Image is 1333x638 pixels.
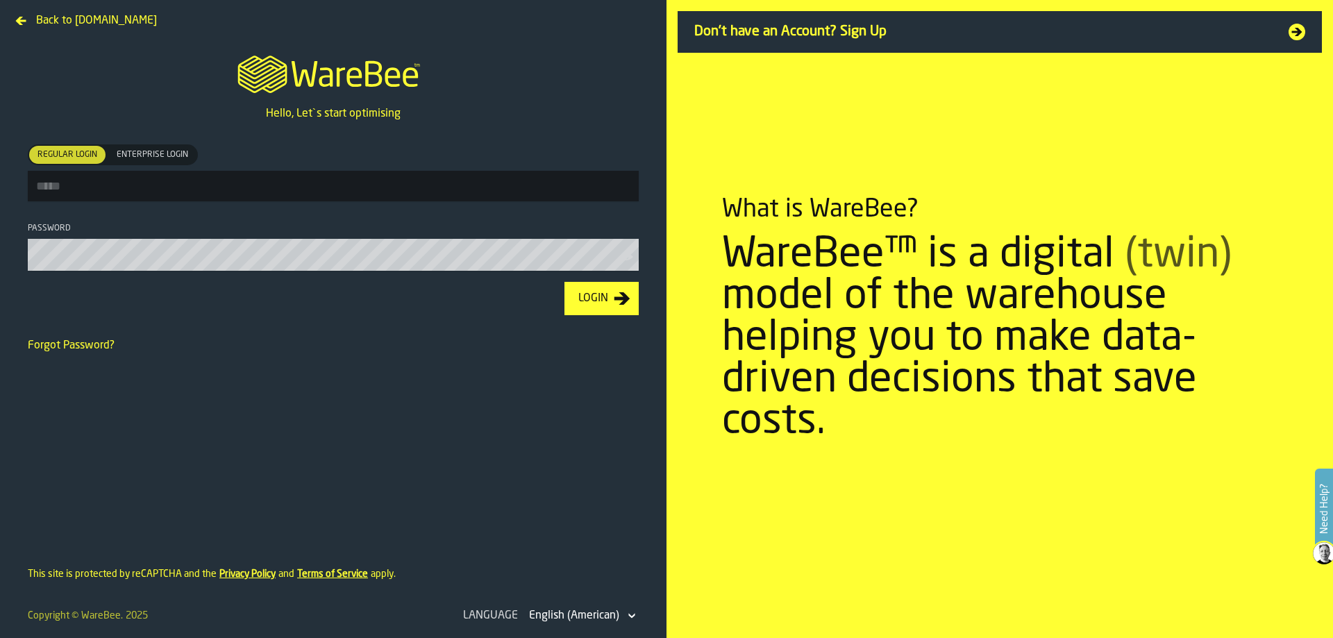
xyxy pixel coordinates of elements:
a: Forgot Password? [28,340,115,351]
a: Don't have an Account? Sign Up [678,11,1322,53]
div: thumb [108,146,196,164]
span: Don't have an Account? Sign Up [694,22,1272,42]
a: Terms of Service [297,569,368,579]
input: button-toolbar-Password [28,239,639,271]
a: logo-header [225,39,441,106]
a: Back to [DOMAIN_NAME] [11,11,162,22]
div: Password [28,224,639,233]
span: Enterprise Login [111,149,194,161]
span: (twin) [1125,235,1232,276]
span: Back to [DOMAIN_NAME] [36,12,157,29]
span: Copyright © [28,611,78,621]
div: Language [460,607,521,624]
a: WareBee. [81,611,123,621]
span: 2025 [126,611,148,621]
label: button-switch-multi-Regular Login [28,144,107,165]
div: LanguageDropdownMenuValue-en-US [460,605,639,627]
span: Regular Login [32,149,103,161]
div: Login [573,290,614,307]
button: button-Login [564,282,639,315]
div: DropdownMenuValue-en-US [529,607,619,624]
input: button-toolbar-[object Object] [28,171,639,201]
div: thumb [29,146,106,164]
label: button-switch-multi-Enterprise Login [107,144,198,165]
div: WareBee™ is a digital model of the warehouse helping you to make data-driven decisions that save ... [722,235,1277,443]
label: button-toolbar-[object Object] [28,144,639,201]
label: button-toolbar-Password [28,224,639,271]
p: Hello, Let`s start optimising [266,106,401,122]
label: Need Help? [1316,470,1332,548]
a: Privacy Policy [219,569,276,579]
button: button-toolbar-Password [619,250,636,264]
div: What is WareBee? [722,196,919,224]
